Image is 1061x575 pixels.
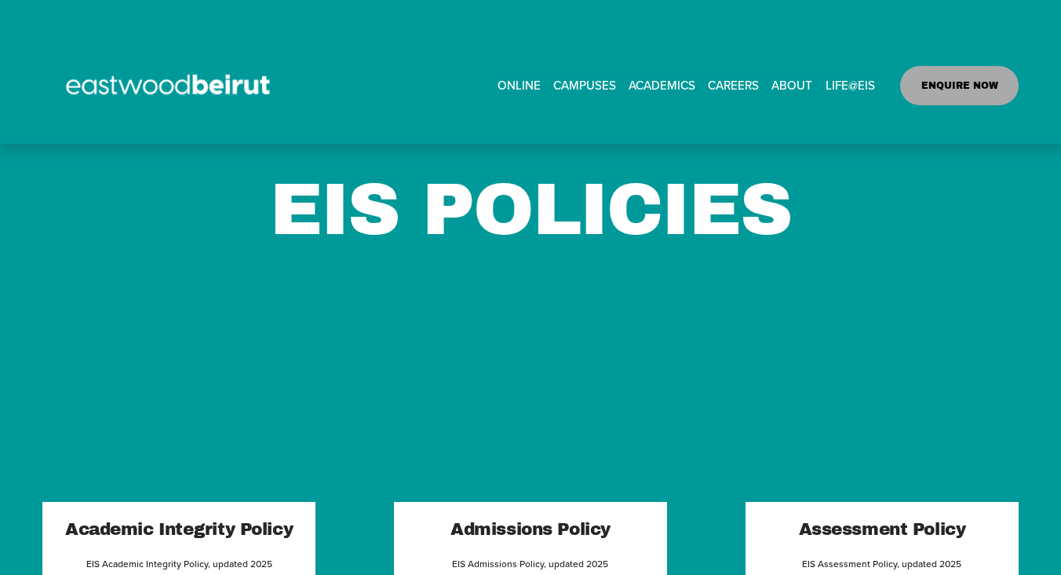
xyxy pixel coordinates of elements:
p: EIS Academic Integrity Policy, updated 2025 [59,555,299,573]
a: folder dropdown [629,74,695,97]
h2: Academic Integrity Policy [59,518,299,541]
h2: Assessment Policy [762,518,1002,541]
span: LIFE@EIS [826,75,875,96]
span: CAMPUSES [553,75,616,96]
a: ENQUIRE NOW [900,66,1019,105]
a: ONLINE [498,74,541,97]
a: folder dropdown [826,74,875,97]
p: EIS Assessment Policy, updated 2025 [762,555,1002,573]
h2: Admissions Policy [410,518,651,541]
span: ACADEMICS [629,75,695,96]
a: folder dropdown [771,74,812,97]
p: EIS Admissions Policy, updated 2025 [410,555,651,573]
span: ABOUT [771,75,812,96]
a: CAREERS [708,74,759,97]
h1: EIS POLICIES [248,167,814,255]
a: folder dropdown [553,74,616,97]
img: EastwoodIS Global Site [42,46,298,126]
